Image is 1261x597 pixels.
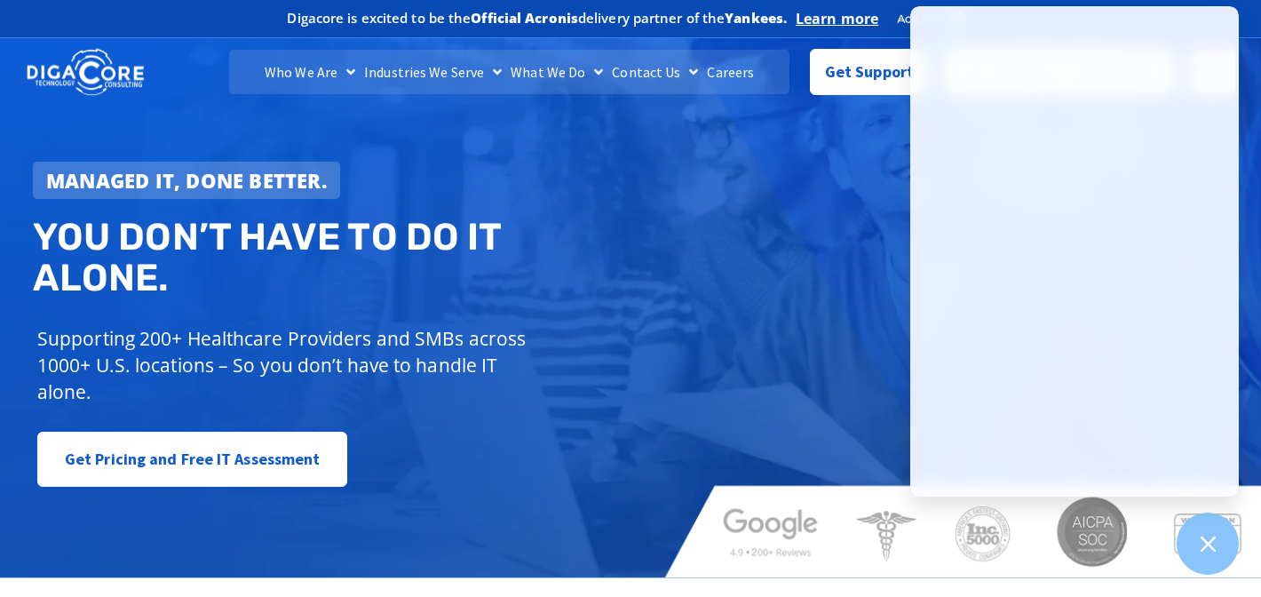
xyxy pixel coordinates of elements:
[607,50,702,94] a: Contact Us
[910,6,1239,497] iframe: Chatgenie Messenger
[471,9,578,27] b: Official Acronis
[260,50,360,94] a: Who We Are
[506,50,607,94] a: What We Do
[27,47,144,98] img: DigaCore Technology Consulting
[725,9,787,27] b: Yankees.
[896,9,965,29] img: Acronis
[65,442,320,477] span: Get Pricing and Free IT Assessment
[37,432,347,487] a: Get Pricing and Free IT Assessment
[33,217,644,298] h2: You don’t have to do IT alone.
[810,49,928,95] a: Get Support
[360,50,506,94] a: Industries We Serve
[825,54,914,90] span: Get Support
[37,325,534,405] p: Supporting 200+ Healthcare Providers and SMBs across 1000+ U.S. locations – So you don’t have to ...
[46,167,327,194] strong: Managed IT, done better.
[33,162,340,199] a: Managed IT, done better.
[702,50,758,94] a: Careers
[287,12,787,25] h2: Digacore is excited to be the delivery partner of the
[229,50,789,94] nav: Menu
[796,10,878,28] a: Learn more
